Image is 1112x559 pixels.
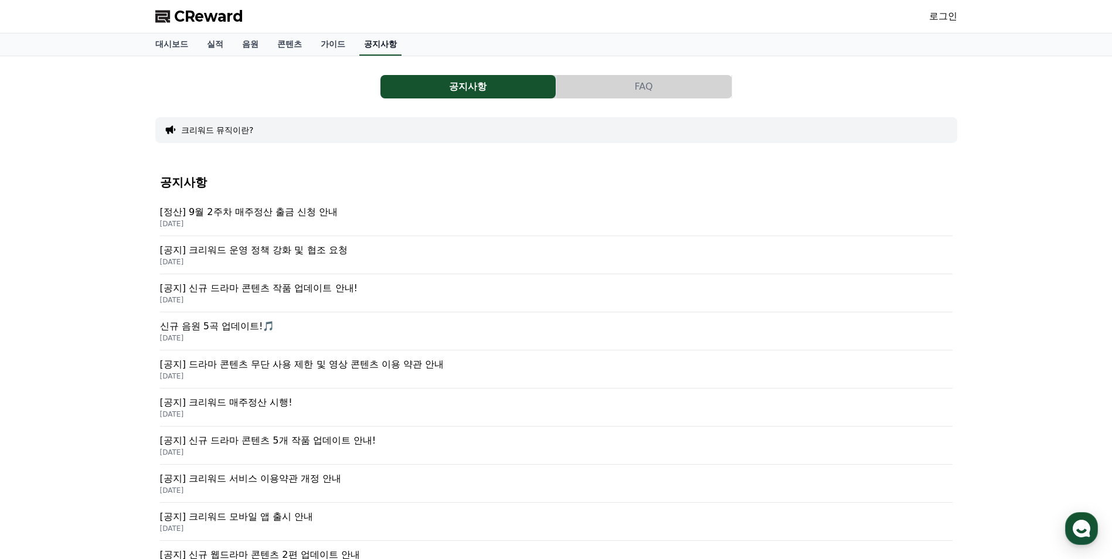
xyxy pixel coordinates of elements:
p: [공지] 크리워드 서비스 이용약관 개정 안내 [160,472,953,486]
p: [공지] 드라마 콘텐츠 무단 사용 제한 및 영상 콘텐츠 이용 약관 안내 [160,357,953,371]
button: 크리워드 뮤직이란? [181,124,254,136]
p: [DATE] [160,448,953,457]
a: 콘텐츠 [268,33,311,56]
p: [공지] 크리워드 운영 정책 강화 및 협조 요청 [160,243,953,257]
p: [DATE] [160,257,953,267]
a: [정산] 9월 2주차 매주정산 출금 신청 안내 [DATE] [160,198,953,236]
a: 공지사항 [359,33,402,56]
button: 공지사항 [380,75,556,98]
p: [DATE] [160,410,953,419]
p: [DATE] [160,486,953,495]
a: [공지] 크리워드 모바일 앱 출시 안내 [DATE] [160,503,953,541]
a: 음원 [233,33,268,56]
a: 설정 [151,371,225,401]
p: [공지] 크리워드 모바일 앱 출시 안내 [160,510,953,524]
p: [DATE] [160,295,953,305]
a: CReward [155,7,243,26]
p: [정산] 9월 2주차 매주정산 출금 신청 안내 [160,205,953,219]
p: [DATE] [160,524,953,533]
p: [DATE] [160,219,953,229]
span: 설정 [181,389,195,398]
a: [공지] 크리워드 서비스 이용약관 개정 안내 [DATE] [160,465,953,503]
h4: 공지사항 [160,176,953,189]
span: CReward [174,7,243,26]
a: 가이드 [311,33,355,56]
a: [공지] 크리워드 운영 정책 강화 및 협조 요청 [DATE] [160,236,953,274]
a: 대화 [77,371,151,401]
a: [공지] 드라마 콘텐츠 무단 사용 제한 및 영상 콘텐츠 이용 약관 안내 [DATE] [160,350,953,388]
a: [공지] 신규 드라마 콘텐츠 작품 업데이트 안내! [DATE] [160,274,953,312]
button: FAQ [556,75,732,98]
p: [공지] 신규 드라마 콘텐츠 5개 작품 업데이트 안내! [160,434,953,448]
p: [DATE] [160,371,953,381]
p: [공지] 크리워드 매주정산 시행! [160,396,953,410]
a: 신규 음원 5곡 업데이트!🎵 [DATE] [160,312,953,350]
span: 홈 [37,389,44,398]
a: 대시보드 [146,33,198,56]
a: [공지] 크리워드 매주정산 시행! [DATE] [160,388,953,427]
p: [DATE] [160,333,953,343]
p: 신규 음원 5곡 업데이트!🎵 [160,319,953,333]
a: 로그인 [929,9,957,23]
span: 대화 [107,390,121,399]
a: [공지] 신규 드라마 콘텐츠 5개 작품 업데이트 안내! [DATE] [160,427,953,465]
p: [공지] 신규 드라마 콘텐츠 작품 업데이트 안내! [160,281,953,295]
a: 홈 [4,371,77,401]
a: 실적 [198,33,233,56]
